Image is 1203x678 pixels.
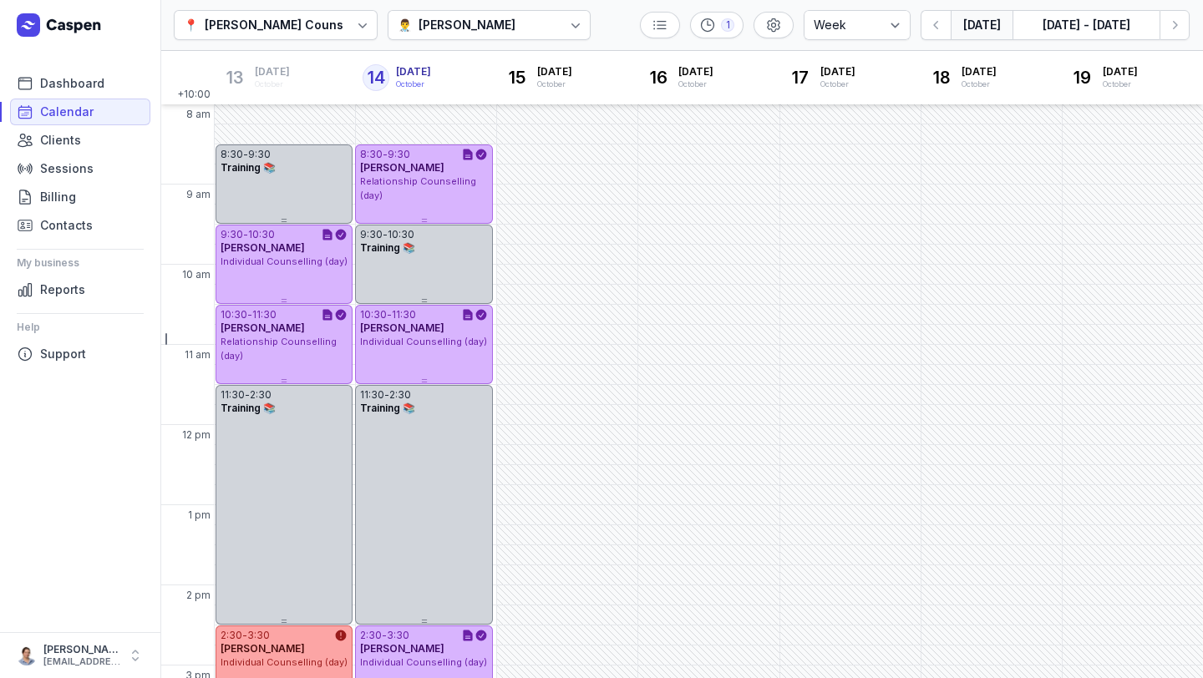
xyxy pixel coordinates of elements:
span: Training 📚 [360,241,415,254]
div: 3:30 [247,629,270,642]
div: - [384,388,389,402]
div: - [383,228,388,241]
span: Contacts [40,215,93,235]
div: 11:30 [392,308,416,321]
div: - [382,629,387,642]
span: [DATE] [255,65,290,78]
div: 18 [928,64,955,91]
div: 👨‍⚕️ [398,15,412,35]
span: 1 pm [188,508,211,522]
div: 9:30 [248,148,271,161]
div: 8:30 [221,148,243,161]
span: Relationship Counselling (day) [221,336,337,362]
span: 8 am [186,108,211,121]
div: 16 [645,64,672,91]
div: [PERSON_NAME] [43,643,120,656]
div: - [387,308,392,321]
div: October [396,78,431,90]
span: Clients [40,130,81,150]
span: Sessions [40,159,94,179]
div: Help [17,314,144,341]
span: Training 📚 [221,161,276,174]
div: 11:30 [252,308,277,321]
div: 9:30 [360,228,383,241]
span: [DATE] [396,65,431,78]
div: October [1103,78,1138,90]
div: 9:30 [388,148,410,161]
span: +10:00 [177,88,214,104]
span: Individual Counselling (day) [221,656,348,668]
button: [DATE] [951,10,1013,40]
div: 📍 [184,15,198,35]
div: - [243,148,248,161]
div: My business [17,250,144,276]
span: Support [40,344,86,364]
span: Dashboard [40,73,104,94]
div: October [537,78,572,90]
div: 1 [721,18,734,32]
span: Calendar [40,102,94,122]
div: [PERSON_NAME] Counselling [205,15,376,35]
div: - [245,388,250,402]
div: 8:30 [360,148,383,161]
span: 2 pm [186,589,211,602]
img: User profile image [17,645,37,665]
span: Reports [40,280,85,300]
span: Individual Counselling (day) [360,656,487,668]
span: [DATE] [1103,65,1138,78]
div: 10:30 [221,308,247,321]
div: [PERSON_NAME] [419,15,515,35]
div: 2:30 [360,629,382,642]
div: 14 [363,64,389,91]
div: 19 [1069,64,1096,91]
div: 15 [504,64,530,91]
div: 10:30 [248,228,275,241]
div: 9:30 [221,228,243,241]
div: 10:30 [360,308,387,321]
span: [PERSON_NAME] [221,321,305,334]
span: [PERSON_NAME] [360,321,444,334]
div: - [383,148,388,161]
span: [DATE] [962,65,997,78]
span: Individual Counselling (day) [221,256,348,267]
div: 13 [221,64,248,91]
div: October [820,78,855,90]
span: 10 am [182,268,211,281]
span: [PERSON_NAME] [221,241,305,254]
div: - [243,228,248,241]
span: 11 am [185,348,211,362]
div: 2:30 [221,629,242,642]
div: 2:30 [250,388,272,402]
div: 17 [787,64,814,91]
div: 11:30 [360,388,384,402]
span: Billing [40,187,76,207]
button: [DATE] - [DATE] [1013,10,1160,40]
div: [EMAIL_ADDRESS][DOMAIN_NAME] [43,656,120,668]
span: Training 📚 [360,402,415,414]
div: 10:30 [388,228,414,241]
span: 9 am [186,188,211,201]
span: [DATE] [678,65,713,78]
span: 12 pm [182,428,211,442]
div: October [678,78,713,90]
span: Individual Counselling (day) [360,336,487,347]
span: [PERSON_NAME] [221,642,305,655]
div: 2:30 [389,388,411,402]
span: Relationship Counselling (day) [360,175,476,201]
span: Training 📚 [221,402,276,414]
div: - [242,629,247,642]
div: - [247,308,252,321]
span: [PERSON_NAME] [360,161,444,174]
div: 11:30 [221,388,245,402]
div: October [255,78,290,90]
div: 3:30 [387,629,409,642]
span: [DATE] [820,65,855,78]
div: October [962,78,997,90]
span: [PERSON_NAME] [360,642,444,655]
span: [DATE] [537,65,572,78]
